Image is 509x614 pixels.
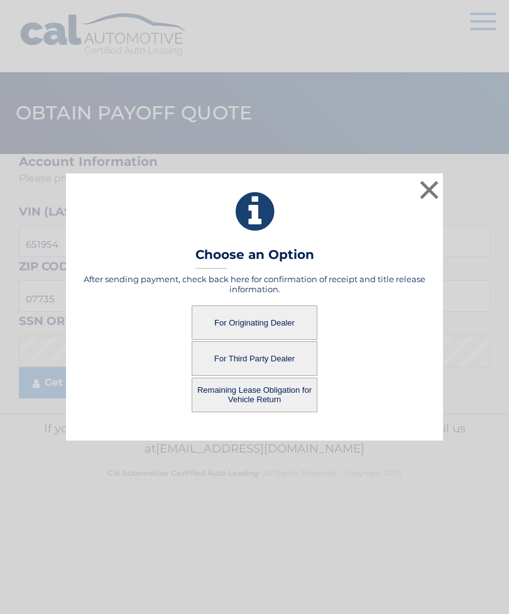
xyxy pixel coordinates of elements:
[82,274,427,294] h5: After sending payment, check back here for confirmation of receipt and title release information.
[192,341,317,376] button: For Third Party Dealer
[417,177,442,202] button: ×
[192,305,317,340] button: For Originating Dealer
[195,247,314,269] h3: Choose an Option
[192,378,317,412] button: Remaining Lease Obligation for Vehicle Return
